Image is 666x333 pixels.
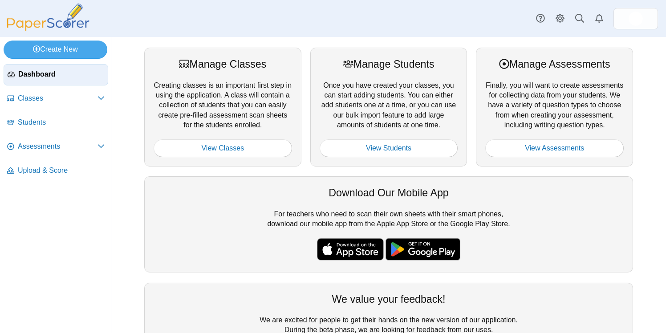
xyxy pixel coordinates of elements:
[485,139,624,157] a: View Assessments
[18,118,105,127] span: Students
[4,64,108,85] a: Dashboard
[476,48,633,166] div: Finally, you will want to create assessments for collecting data from your students. We have a va...
[4,24,93,32] a: PaperScorer
[144,48,301,166] div: Creating classes is an important first step in using the application. A class will contain a coll...
[589,9,609,28] a: Alerts
[613,8,658,29] a: ps.08Dk8HiHb5BR1L0X
[154,57,292,71] div: Manage Classes
[4,41,107,58] a: Create New
[317,238,384,260] img: apple-store-badge.svg
[629,12,643,26] img: ps.08Dk8HiHb5BR1L0X
[154,186,624,200] div: Download Our Mobile App
[18,166,105,175] span: Upload & Score
[320,139,458,157] a: View Students
[154,139,292,157] a: View Classes
[485,57,624,71] div: Manage Assessments
[4,88,108,110] a: Classes
[18,142,97,151] span: Assessments
[4,112,108,134] a: Students
[4,160,108,182] a: Upload & Score
[144,176,633,272] div: For teachers who need to scan their own sheets with their smart phones, download our mobile app f...
[4,4,93,31] img: PaperScorer
[18,93,97,103] span: Classes
[320,57,458,71] div: Manage Students
[4,136,108,158] a: Assessments
[154,292,624,306] div: We value your feedback!
[18,69,104,79] span: Dashboard
[629,12,643,26] span: Casey Shaffer
[310,48,467,166] div: Once you have created your classes, you can start adding students. You can either add students on...
[386,238,460,260] img: google-play-badge.png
